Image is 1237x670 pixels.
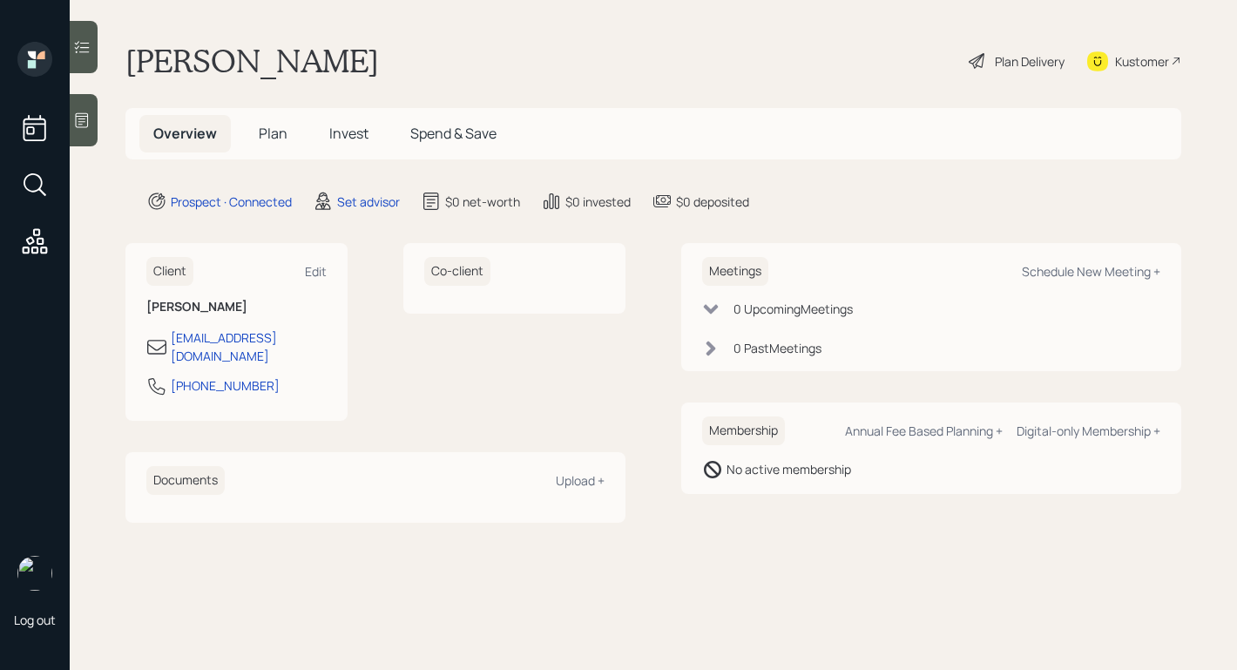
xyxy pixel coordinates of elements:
div: Set advisor [337,193,400,211]
div: Annual Fee Based Planning + [845,423,1003,439]
span: Spend & Save [410,124,497,143]
span: Overview [153,124,217,143]
h6: Meetings [702,257,768,286]
div: Edit [305,263,327,280]
span: Plan [259,124,287,143]
h6: Co-client [424,257,490,286]
div: Schedule New Meeting + [1022,263,1160,280]
div: 0 Upcoming Meeting s [733,300,853,318]
div: No active membership [727,460,851,478]
img: robby-grisanti-headshot.png [17,556,52,591]
div: Log out [14,612,56,628]
span: Invest [329,124,368,143]
div: $0 net-worth [445,193,520,211]
div: Kustomer [1115,52,1169,71]
div: 0 Past Meeting s [733,339,821,357]
h1: [PERSON_NAME] [125,42,379,80]
div: [EMAIL_ADDRESS][DOMAIN_NAME] [171,328,327,365]
div: [PHONE_NUMBER] [171,376,280,395]
div: Prospect · Connected [171,193,292,211]
h6: [PERSON_NAME] [146,300,327,315]
h6: Documents [146,466,225,495]
div: $0 invested [565,193,631,211]
h6: Client [146,257,193,286]
div: $0 deposited [676,193,749,211]
div: Digital-only Membership + [1017,423,1160,439]
h6: Membership [702,416,785,445]
div: Upload + [556,472,605,489]
div: Plan Delivery [995,52,1065,71]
